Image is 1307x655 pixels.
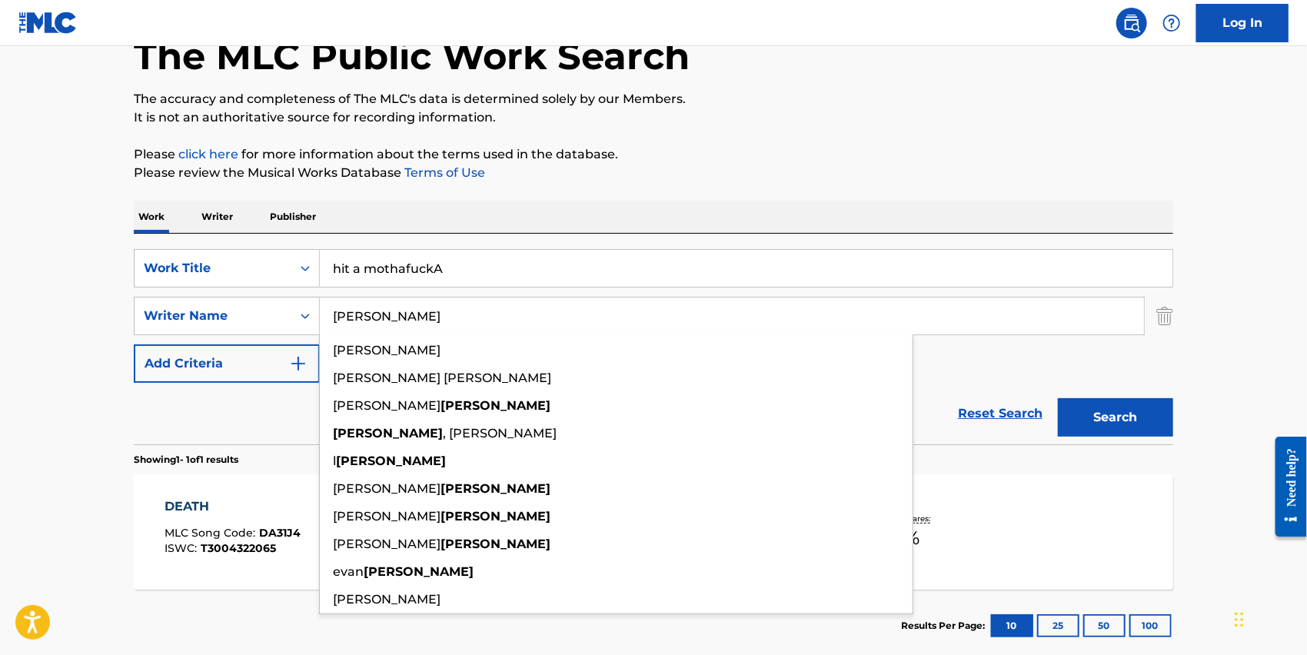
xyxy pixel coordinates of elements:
[134,33,690,79] h1: The MLC Public Work Search
[134,453,238,467] p: Showing 1 - 1 of 1 results
[134,201,169,233] p: Work
[336,454,446,468] strong: [PERSON_NAME]
[201,541,277,555] span: T3004322065
[333,564,364,579] span: evan
[333,509,441,524] span: [PERSON_NAME]
[333,371,551,385] span: [PERSON_NAME] [PERSON_NAME]
[134,90,1173,108] p: The accuracy and completeness of The MLC's data is determined solely by our Members.
[134,474,1173,590] a: DEATHMLC Song Code:DA31J4ISWC:T3004322065Writers (12)[PERSON_NAME], [PERSON_NAME], [PERSON_NAME],...
[1037,614,1079,637] button: 25
[1196,4,1289,42] a: Log In
[178,147,238,161] a: click here
[443,426,557,441] span: , [PERSON_NAME]
[1162,14,1181,32] img: help
[1230,581,1307,655] iframe: Chat Widget
[1116,8,1147,38] a: Public Search
[333,454,336,468] span: l
[265,201,321,233] p: Publisher
[197,201,238,233] p: Writer
[901,619,989,633] p: Results Per Page:
[333,592,441,607] span: [PERSON_NAME]
[333,481,441,496] span: [PERSON_NAME]
[364,564,474,579] strong: [PERSON_NAME]
[165,541,201,555] span: ISWC :
[1129,614,1172,637] button: 100
[333,343,441,357] span: [PERSON_NAME]
[1156,8,1187,38] div: Help
[1156,297,1173,335] img: Delete Criterion
[401,165,485,180] a: Terms of Use
[441,537,550,551] strong: [PERSON_NAME]
[441,398,550,413] strong: [PERSON_NAME]
[1122,14,1141,32] img: search
[165,497,301,516] div: DEATH
[134,344,320,383] button: Add Criteria
[134,145,1173,164] p: Please for more information about the terms used in the database.
[289,354,308,373] img: 9d2ae6d4665cec9f34b9.svg
[165,526,260,540] span: MLC Song Code :
[134,108,1173,127] p: It is not an authoritative source for recording information.
[1083,614,1126,637] button: 50
[144,259,282,278] div: Work Title
[333,426,443,441] strong: [PERSON_NAME]
[441,481,550,496] strong: [PERSON_NAME]
[144,307,282,325] div: Writer Name
[134,249,1173,444] form: Search Form
[1235,597,1244,643] div: Drag
[991,614,1033,637] button: 10
[134,164,1173,182] p: Please review the Musical Works Database
[260,526,301,540] span: DA31J4
[1264,424,1307,548] iframe: Resource Center
[1058,398,1173,437] button: Search
[950,397,1050,431] a: Reset Search
[333,398,441,413] span: [PERSON_NAME]
[333,537,441,551] span: [PERSON_NAME]
[18,12,78,34] img: MLC Logo
[441,509,550,524] strong: [PERSON_NAME]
